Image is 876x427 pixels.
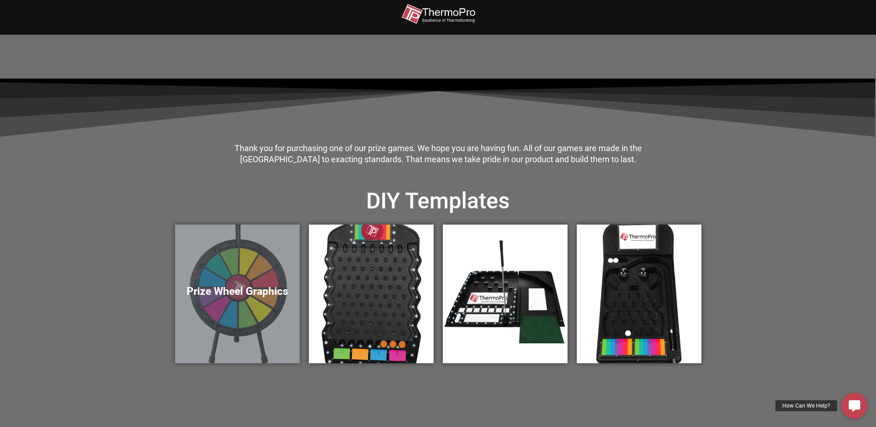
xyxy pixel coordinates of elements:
[175,187,701,215] h2: DIY Templates
[841,393,867,419] a: How Can We Help?
[401,4,475,24] img: thermopro-logo-non-iso
[775,400,837,411] div: How Can We Help?
[228,143,649,166] div: Thank you for purchasing one of our prize games. We hope you are having fun. All of our games are...
[184,285,290,298] h5: Prize Wheel Graphics
[175,225,300,363] a: Prize Wheel Graphics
